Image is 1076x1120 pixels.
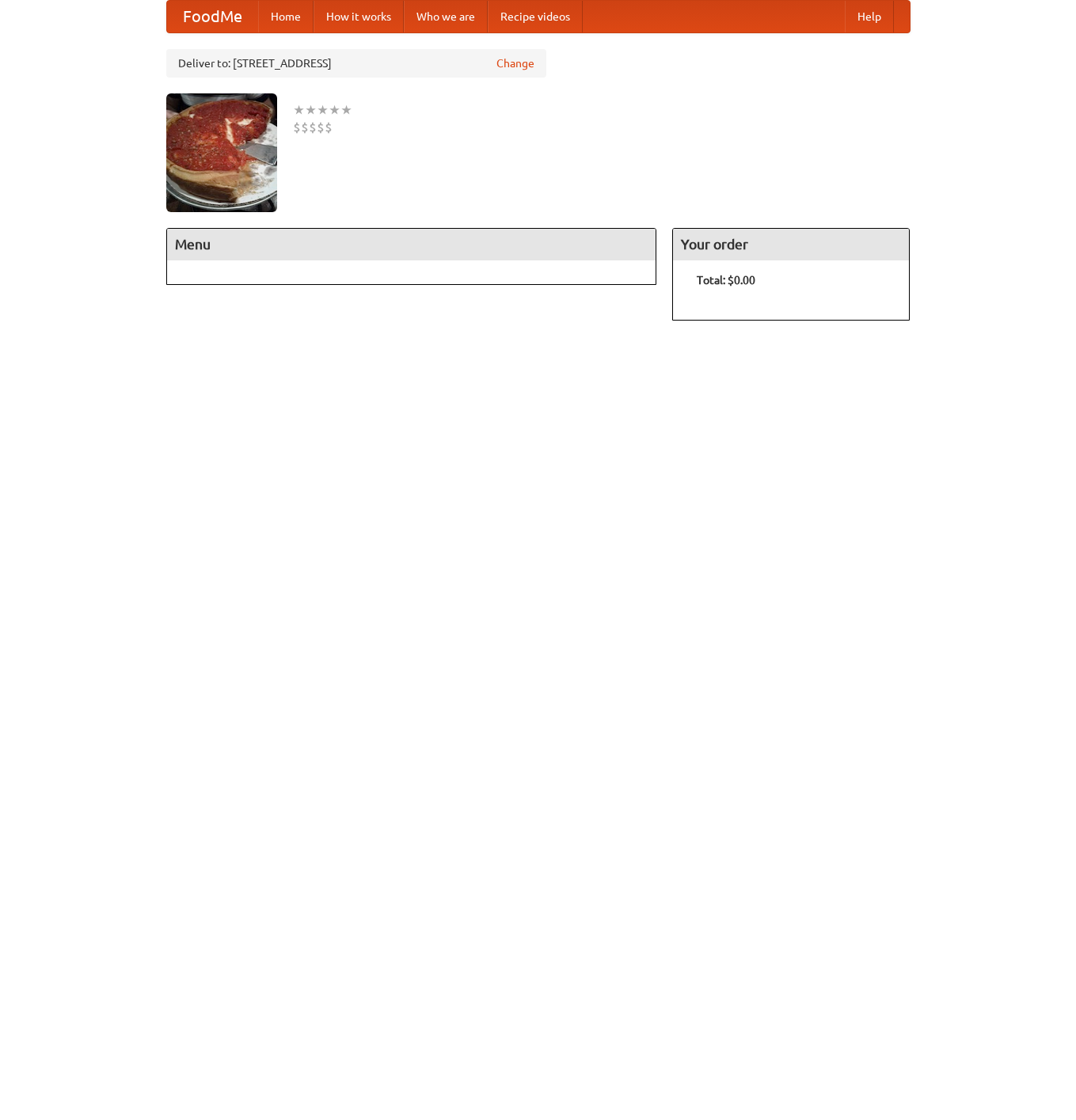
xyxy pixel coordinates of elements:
li: ★ [293,101,305,119]
li: ★ [340,101,352,119]
li: $ [317,119,325,136]
b: Total: $0.00 [697,274,755,287]
a: How it works [314,1,404,32]
a: FoodMe [167,1,258,32]
li: $ [301,119,309,136]
h4: Menu [167,229,656,260]
div: Deliver to: [STREET_ADDRESS] [166,49,546,78]
li: $ [309,119,317,136]
a: Recipe videos [488,1,583,32]
li: ★ [305,101,317,119]
img: angular.jpg [166,93,277,212]
a: Help [845,1,894,32]
li: ★ [317,101,329,119]
li: $ [325,119,333,136]
a: Change [496,55,534,71]
h4: Your order [673,229,909,260]
a: Who we are [404,1,488,32]
a: Home [258,1,314,32]
li: $ [293,119,301,136]
li: ★ [329,101,340,119]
